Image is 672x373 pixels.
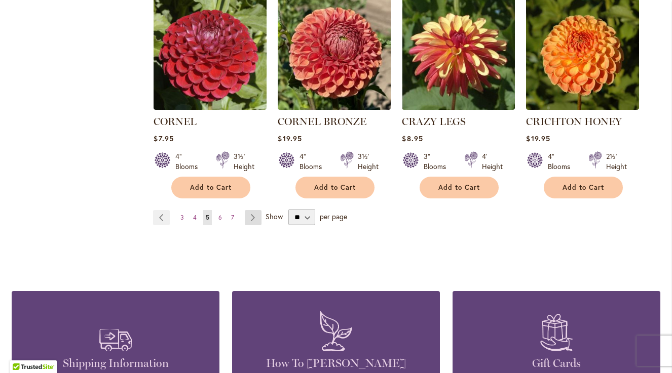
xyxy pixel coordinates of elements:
a: 4 [191,210,199,225]
span: Add to Cart [314,183,356,192]
span: $19.95 [526,134,550,143]
a: 7 [229,210,237,225]
a: CORNEL BRONZE [278,102,391,112]
a: CRAZY LEGS [402,102,515,112]
h4: Gift Cards [468,356,645,370]
a: CORNEL BRONZE [278,115,366,128]
div: 3½' Height [234,151,254,172]
span: $19.95 [278,134,302,143]
div: 4" Blooms [548,151,576,172]
span: 3 [180,214,184,221]
span: Show [266,212,283,221]
button: Add to Cart [420,177,499,198]
button: Add to Cart [544,177,623,198]
a: CORNEL [154,115,197,128]
span: 7 [231,214,234,221]
span: 4 [193,214,197,221]
span: 5 [206,214,209,221]
span: $7.95 [154,134,173,143]
a: CRICHTON HONEY [526,115,622,128]
span: 6 [218,214,222,221]
a: 3 [178,210,186,225]
span: $8.95 [402,134,423,143]
button: Add to Cart [295,177,375,198]
a: CRAZY LEGS [402,115,466,128]
span: Add to Cart [563,183,604,192]
a: 6 [216,210,225,225]
div: 4' Height [482,151,503,172]
button: Add to Cart [171,177,250,198]
span: per page [320,212,347,221]
span: Add to Cart [190,183,232,192]
div: 4" Blooms [300,151,328,172]
iframe: Launch Accessibility Center [8,337,36,365]
h4: Shipping Information [27,356,204,370]
div: 3" Blooms [424,151,452,172]
div: 4" Blooms [175,151,204,172]
a: CRICHTON HONEY [526,102,639,112]
a: CORNEL [154,102,267,112]
span: Add to Cart [438,183,480,192]
div: 2½' Height [606,151,627,172]
div: 3½' Height [358,151,379,172]
h4: How To [PERSON_NAME] [247,356,425,370]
